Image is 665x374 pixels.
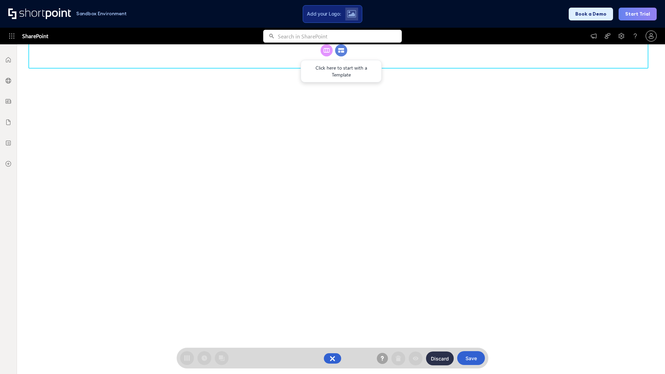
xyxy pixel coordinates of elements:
button: Book a Demo [569,8,613,20]
span: Add your Logo: [307,11,341,17]
button: Save [457,351,485,365]
iframe: Chat Widget [630,341,665,374]
input: Search in SharePoint [278,30,402,43]
img: Upload logo [347,10,356,18]
button: Discard [426,351,454,365]
h1: Sandbox Environment [76,12,127,16]
span: SharePoint [22,28,48,44]
button: Start Trial [619,8,657,20]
